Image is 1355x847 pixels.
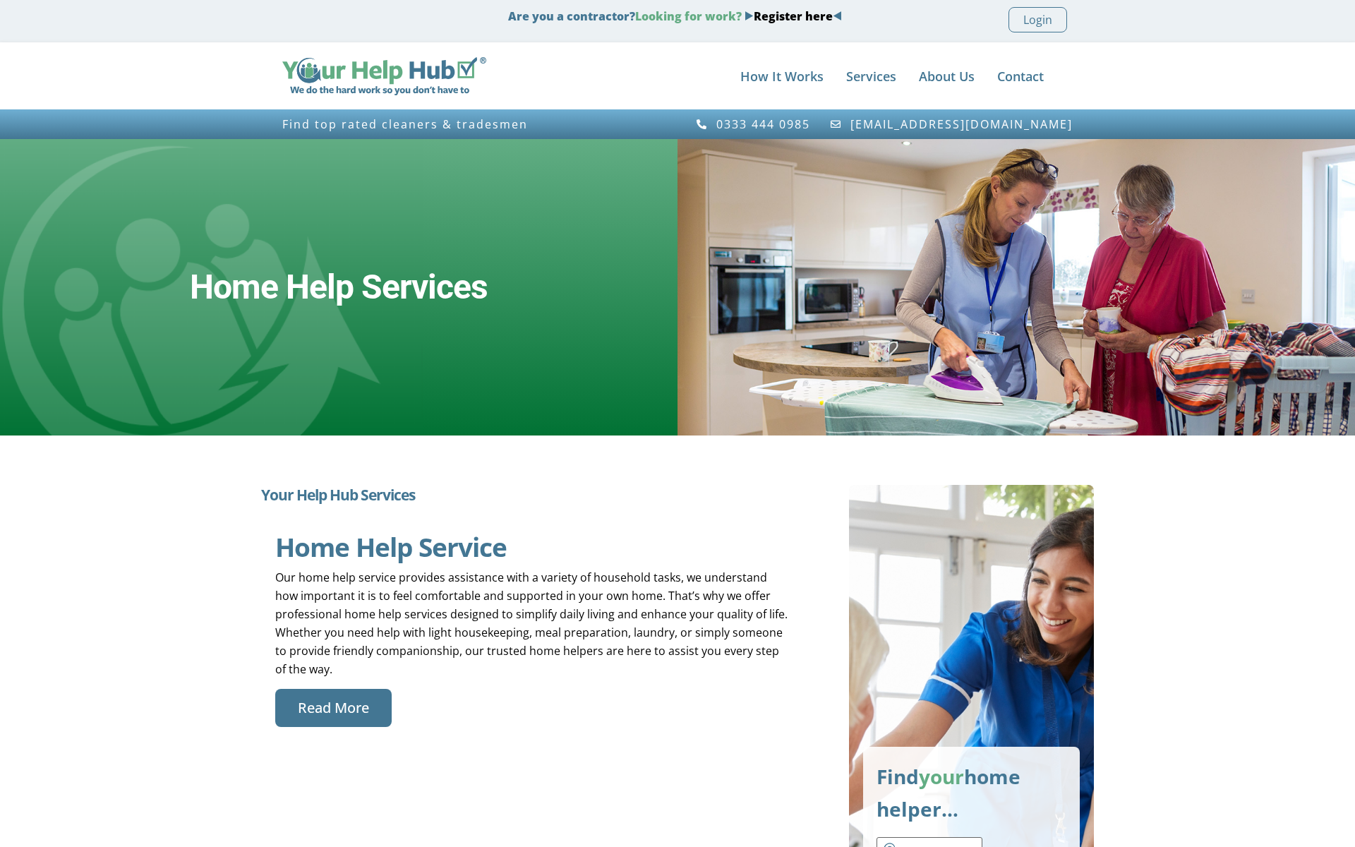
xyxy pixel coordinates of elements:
span: Looking for work? [635,8,742,24]
nav: Menu [500,62,1044,90]
a: Register here [754,8,833,24]
img: Blue Arrow - Left [833,11,842,20]
a: Services [846,62,896,90]
span: your [919,763,964,790]
span: 0333 444 0985 [713,118,810,131]
a: Contact [997,62,1044,90]
a: About Us [919,62,975,90]
p: Our home help service provides assistance with a variety of household tasks, we understand how im... [275,568,793,678]
h2: Your Help Hub Services [261,485,807,505]
a: 0333 444 0985 [695,118,810,131]
img: Your Help Hub Wide Logo [282,57,486,95]
strong: Are you a contractor? [508,8,842,24]
span: [EMAIL_ADDRESS][DOMAIN_NAME] [847,118,1073,131]
span: Read More [298,697,369,719]
a: [EMAIL_ADDRESS][DOMAIN_NAME] [830,118,1073,131]
h2: Home Help Service [275,533,793,561]
img: Blue Arrow - Right [745,11,754,20]
p: Find home helper… [877,760,1066,825]
h2: Home Help Services [190,267,488,308]
a: Login [1008,7,1067,32]
span: Login [1023,11,1052,29]
a: Read More [275,689,392,727]
h3: Find top rated cleaners & tradesmen [282,118,670,131]
a: How It Works [740,62,824,90]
